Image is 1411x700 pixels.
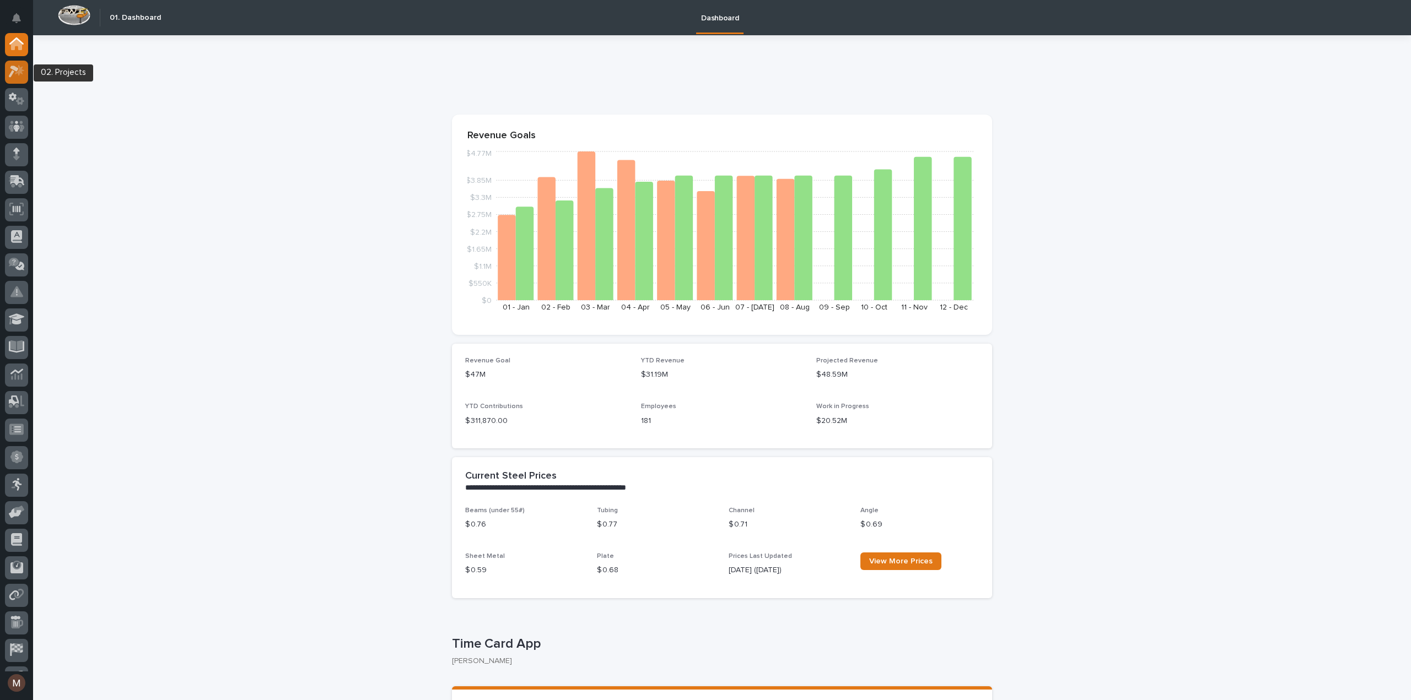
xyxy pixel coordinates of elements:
tspan: $2.75M [466,211,492,219]
tspan: $3.85M [466,177,492,185]
text: 01 - Jan [503,303,530,311]
tspan: $2.2M [470,228,492,236]
span: Channel [729,507,755,514]
text: 02 - Feb [541,303,570,311]
tspan: $550K [468,279,492,287]
text: 10 - Oct [861,303,887,311]
p: $ 0.69 [860,519,979,530]
tspan: $1.1M [474,262,492,270]
span: Revenue Goal [465,357,510,364]
p: $ 0.71 [729,519,847,530]
p: Revenue Goals [467,130,977,142]
span: Prices Last Updated [729,553,792,560]
span: Employees [641,403,676,410]
p: $ 311,870.00 [465,415,628,427]
span: Angle [860,507,879,514]
p: [PERSON_NAME] [452,656,983,666]
h2: Current Steel Prices [465,470,557,482]
text: 09 - Sep [819,303,850,311]
tspan: $0 [482,297,492,305]
span: YTD Contributions [465,403,523,410]
button: Notifications [5,7,28,30]
img: Workspace Logo [58,5,90,25]
p: $31.19M [641,369,804,381]
p: $ 0.68 [597,565,715,576]
a: View More Prices [860,552,941,570]
text: 06 - Jun [701,303,730,311]
span: Work in Progress [816,403,869,410]
span: Beams (under 55#) [465,507,525,514]
p: [DATE] ([DATE]) [729,565,847,576]
p: 181 [641,415,804,427]
h2: 01. Dashboard [110,13,161,23]
p: $47M [465,369,628,381]
span: Sheet Metal [465,553,505,560]
span: View More Prices [869,557,933,565]
tspan: $4.77M [466,150,492,158]
p: $ 0.59 [465,565,584,576]
text: 12 - Dec [940,303,968,311]
text: 04 - Apr [621,303,650,311]
div: Notifications [14,13,28,31]
button: users-avatar [5,671,28,694]
text: 03 - Mar [581,303,610,311]
text: 05 - May [660,303,691,311]
p: Time Card App [452,636,988,652]
text: 08 - Aug [780,303,810,311]
text: 11 - Nov [901,303,928,311]
p: $48.59M [816,369,979,381]
tspan: $3.3M [470,194,492,202]
p: $ 0.76 [465,519,584,530]
p: $20.52M [816,415,979,427]
span: Projected Revenue [816,357,878,364]
span: Plate [597,553,614,560]
p: $ 0.77 [597,519,715,530]
span: Tubing [597,507,618,514]
span: YTD Revenue [641,357,685,364]
tspan: $1.65M [467,245,492,253]
text: 07 - [DATE] [735,303,774,311]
